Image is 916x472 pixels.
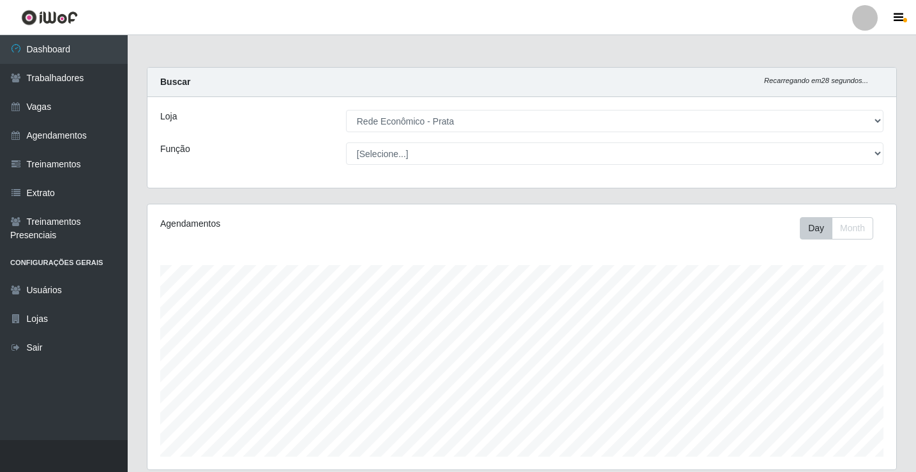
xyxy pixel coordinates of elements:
[800,217,883,240] div: Toolbar with button groups
[800,217,873,240] div: First group
[160,142,190,156] label: Função
[21,10,78,26] img: CoreUI Logo
[800,217,832,240] button: Day
[160,77,190,87] strong: Buscar
[160,110,177,123] label: Loja
[832,217,873,240] button: Month
[160,217,451,231] div: Agendamentos
[764,77,868,84] i: Recarregando em 28 segundos...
